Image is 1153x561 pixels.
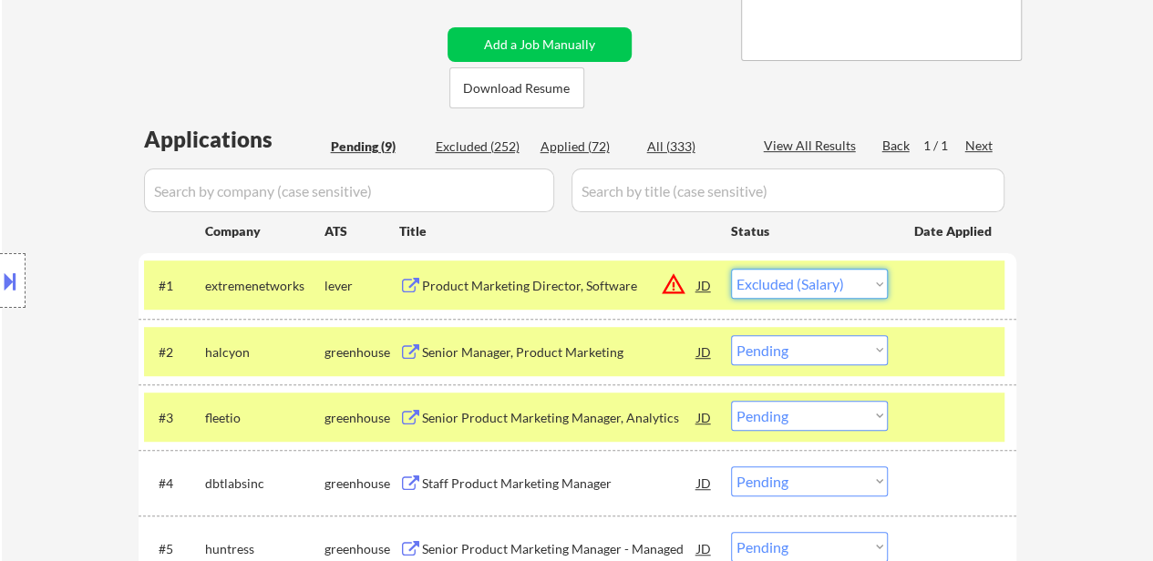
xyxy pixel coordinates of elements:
div: View All Results [764,137,861,155]
div: Back [882,137,911,155]
div: #5 [159,540,190,558]
div: Applied (72) [540,138,632,156]
div: JD [695,335,714,368]
button: Download Resume [449,67,584,108]
div: Excluded (252) [436,138,527,156]
div: JD [695,466,714,499]
div: All (333) [647,138,738,156]
div: greenhouse [324,474,399,493]
button: Add a Job Manually [448,27,632,62]
input: Search by title (case sensitive) [571,168,1004,212]
div: greenhouse [324,409,399,427]
div: JD [695,401,714,433]
div: lever [324,277,399,295]
div: huntress [205,540,324,558]
div: greenhouse [324,540,399,558]
div: Status [731,214,888,247]
div: Pending (9) [331,138,422,156]
div: Title [399,222,714,240]
div: ATS [324,222,399,240]
div: Date Applied [914,222,994,240]
button: warning_amber [661,271,686,297]
div: dbtlabsinc [205,474,324,493]
div: Senior Manager, Product Marketing [422,343,697,362]
div: greenhouse [324,343,399,362]
div: JD [695,269,714,301]
div: #4 [159,474,190,493]
div: Staff Product Marketing Manager [422,474,697,493]
div: Product Marketing Director, Software [422,277,697,295]
div: Senior Product Marketing Manager, Analytics [422,409,697,427]
input: Search by company (case sensitive) [144,168,554,212]
div: 1 / 1 [923,137,965,155]
div: Next [965,137,994,155]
